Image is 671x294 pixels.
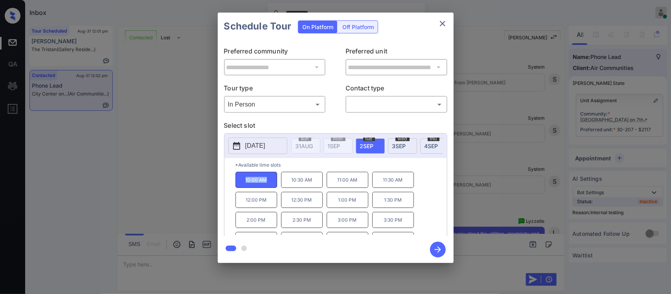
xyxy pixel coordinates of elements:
span: wed [395,136,410,141]
div: In Person [226,98,324,111]
p: 2:30 PM [281,212,323,228]
p: 12:00 PM [235,192,277,208]
button: btn-next [425,239,450,260]
p: 10:00 AM [235,172,277,188]
div: On Platform [298,21,337,33]
span: tue [363,136,375,141]
span: 2 SEP [360,143,374,149]
p: Tour type [224,83,326,96]
div: Off Platform [338,21,378,33]
p: 5:00 PM [327,232,368,248]
p: 11:30 AM [372,172,414,188]
p: 4:30 PM [281,232,323,248]
span: thu [428,136,439,141]
p: Select slot [224,121,447,133]
button: [DATE] [228,138,287,154]
p: Contact type [346,83,447,96]
p: 3:00 PM [327,212,368,228]
p: 4:00 PM [235,232,277,248]
p: 10:30 AM [281,172,323,188]
p: Preferred community [224,46,326,59]
h2: Schedule Tour [218,13,298,40]
p: 2:00 PM [235,212,277,228]
div: date-select [420,138,449,154]
span: 3 SEP [392,143,406,149]
p: 1:00 PM [327,192,368,208]
p: Preferred unit [346,46,447,59]
p: 12:30 PM [281,192,323,208]
p: 3:30 PM [372,212,414,228]
button: close [435,16,450,31]
p: 5:30 PM [372,232,414,248]
div: date-select [356,138,385,154]
p: *Available time slots [235,158,447,172]
p: [DATE] [245,141,265,151]
p: 11:00 AM [327,172,368,188]
span: 4 SEP [425,143,438,149]
div: date-select [388,138,417,154]
p: 1:30 PM [372,192,414,208]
